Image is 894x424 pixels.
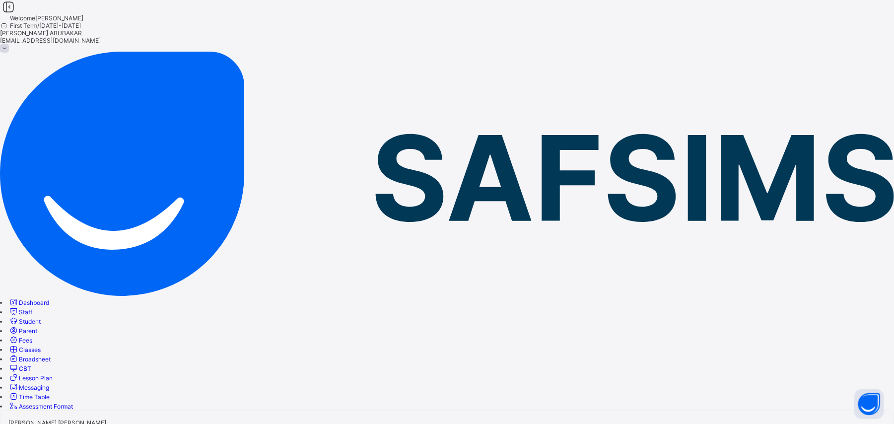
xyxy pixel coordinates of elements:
[8,337,32,344] a: Fees
[8,346,41,353] a: Classes
[8,384,49,391] a: Messaging
[19,403,73,410] span: Assessment Format
[19,299,49,306] span: Dashboard
[8,403,73,410] a: Assessment Format
[19,365,31,372] span: CBT
[854,389,884,419] button: Open asap
[19,308,32,316] span: Staff
[19,346,41,353] span: Classes
[19,337,32,344] span: Fees
[19,327,37,335] span: Parent
[8,327,37,335] a: Parent
[8,355,51,363] a: Broadsheet
[8,299,49,306] a: Dashboard
[19,393,50,401] span: Time Table
[8,393,50,401] a: Time Table
[19,318,41,325] span: Student
[19,374,53,382] span: Lesson Plan
[8,365,31,372] a: CBT
[19,384,49,391] span: Messaging
[8,308,32,316] a: Staff
[10,14,83,22] span: Welcome [PERSON_NAME]
[19,355,51,363] span: Broadsheet
[8,374,53,382] a: Lesson Plan
[8,318,41,325] a: Student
